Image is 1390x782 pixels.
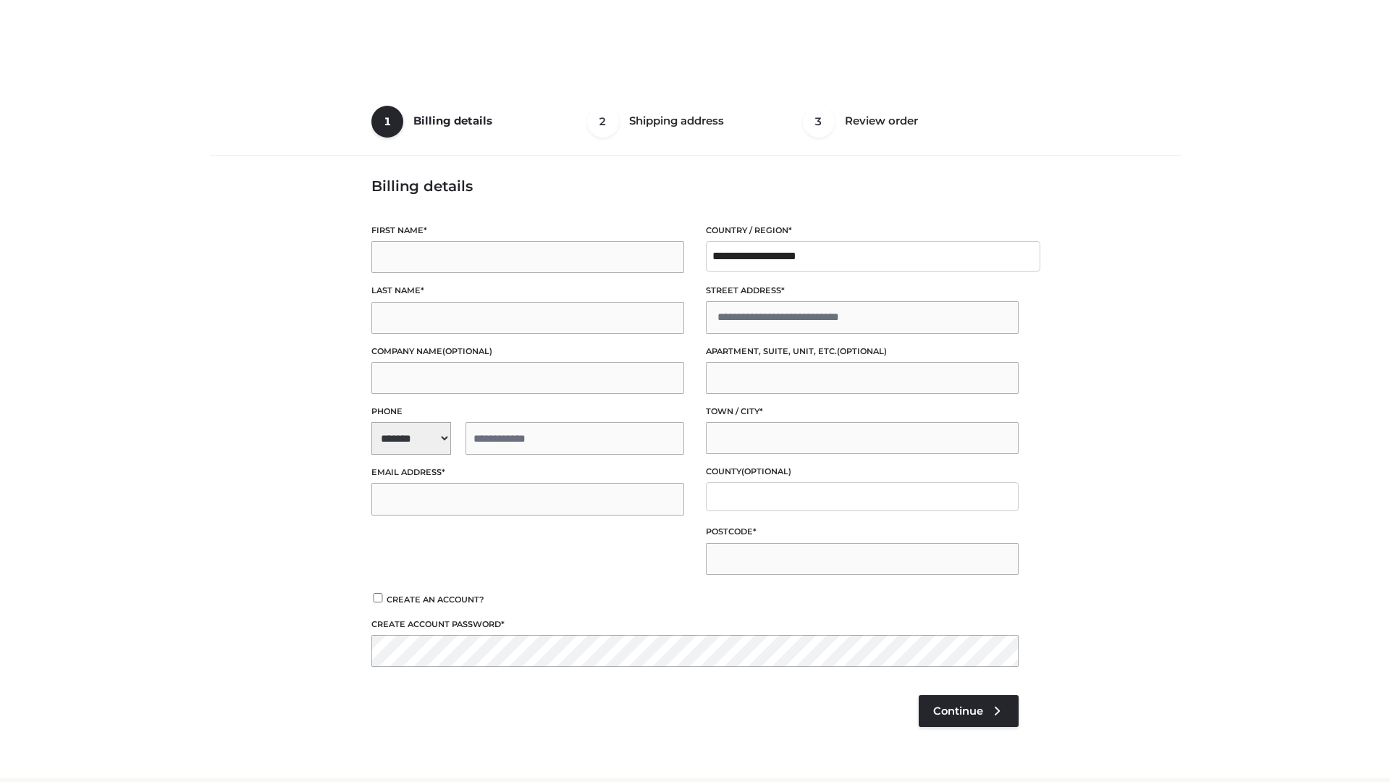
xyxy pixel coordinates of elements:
span: Shipping address [629,114,724,127]
a: Continue [919,695,1019,727]
label: Phone [371,405,684,419]
label: Last name [371,284,684,298]
span: Review order [845,114,918,127]
span: Continue [933,705,983,718]
input: Create an account? [371,593,384,602]
span: Create an account? [387,594,484,605]
span: (optional) [442,346,492,356]
label: Apartment, suite, unit, etc. [706,345,1019,358]
label: Create account password [371,618,1019,631]
span: (optional) [837,346,887,356]
h3: Billing details [371,177,1019,195]
label: Postcode [706,525,1019,539]
label: Street address [706,284,1019,298]
label: Company name [371,345,684,358]
label: County [706,465,1019,479]
span: (optional) [741,466,791,476]
span: 1 [371,106,403,138]
label: First name [371,224,684,237]
label: Country / Region [706,224,1019,237]
span: 3 [803,106,835,138]
label: Email address [371,466,684,479]
span: 2 [587,106,619,138]
label: Town / City [706,405,1019,419]
span: Billing details [413,114,492,127]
